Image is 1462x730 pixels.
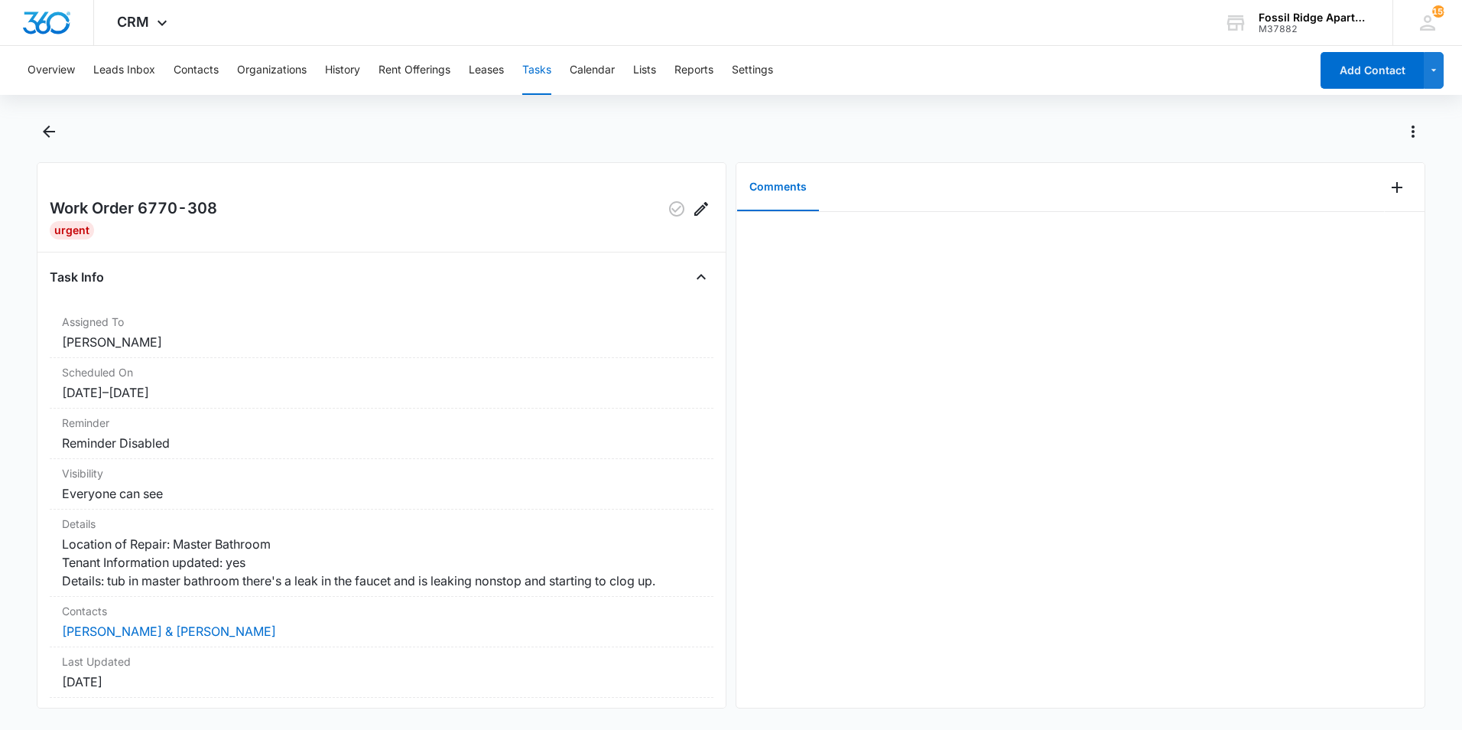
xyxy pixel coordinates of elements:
button: Tasks [522,46,551,95]
button: Lists [633,46,656,95]
button: Organizations [237,46,307,95]
dd: Location of Repair: Master Bathroom Tenant Information updated: yes Details: tub in master bathro... [62,535,701,590]
div: Last Updated[DATE] [50,647,713,698]
dt: Assigned To [62,314,701,330]
dt: Created On [62,704,701,720]
dd: [DATE] – [DATE] [62,383,701,402]
button: Leases [469,46,504,95]
div: Assigned To[PERSON_NAME] [50,308,713,358]
div: DetailsLocation of Repair: Master Bathroom Tenant Information updated: yes Details: tub in master... [50,510,713,597]
button: Contacts [174,46,219,95]
div: Urgent [50,221,94,240]
button: Reports [674,46,713,95]
dt: Visibility [62,465,701,481]
button: Overview [28,46,75,95]
button: Add Comment [1385,175,1409,200]
dt: Last Updated [62,653,701,670]
span: 159 [1432,5,1444,18]
div: Scheduled On[DATE]–[DATE] [50,358,713,409]
a: [PERSON_NAME] & [PERSON_NAME] [62,624,276,639]
div: account id [1259,24,1370,34]
dt: Details [62,516,701,532]
dt: Contacts [62,603,701,619]
h2: Work Order 6770-308 [50,197,217,221]
div: account name [1259,11,1370,24]
button: Back [37,119,60,144]
dd: Reminder Disabled [62,434,701,452]
div: ReminderReminder Disabled [50,409,713,459]
button: Settings [732,46,773,95]
div: VisibilityEveryone can see [50,459,713,510]
button: Actions [1401,119,1425,144]
dd: [PERSON_NAME] [62,333,701,351]
button: Comments [737,164,819,211]
button: History [325,46,360,95]
span: CRM [117,14,149,30]
button: Rent Offerings [378,46,450,95]
button: Calendar [570,46,615,95]
div: Contacts[PERSON_NAME] & [PERSON_NAME] [50,597,713,647]
h4: Task Info [50,268,104,286]
button: Leads Inbox [93,46,155,95]
button: Add Contact [1321,52,1424,89]
dd: Everyone can see [62,484,701,503]
button: Edit [689,197,713,221]
div: notifications count [1432,5,1444,18]
button: Close [689,265,713,289]
dt: Scheduled On [62,364,701,380]
dt: Reminder [62,415,701,431]
dd: [DATE] [62,673,701,691]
